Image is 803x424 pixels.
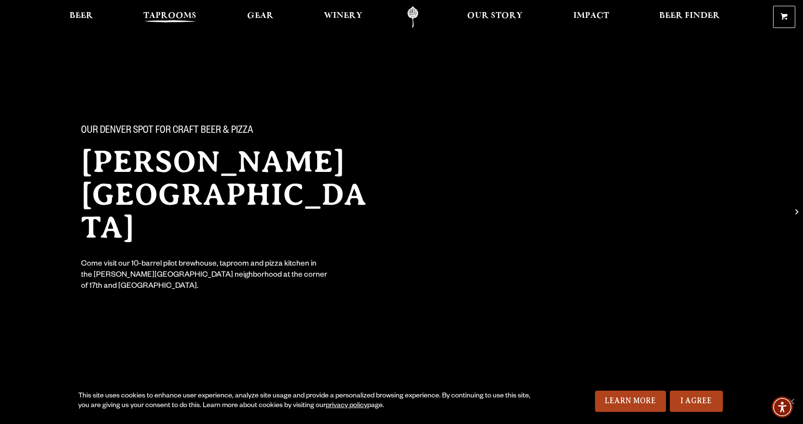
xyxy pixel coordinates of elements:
a: Odell Home [395,6,431,28]
span: Winery [324,12,362,20]
a: Taprooms [137,6,203,28]
div: Come visit our 10-barrel pilot brewhouse, taproom and pizza kitchen in the [PERSON_NAME][GEOGRAPH... [81,259,328,293]
a: Gear [241,6,280,28]
a: Learn More [595,391,666,412]
span: Beer Finder [659,12,720,20]
a: Our Story [461,6,529,28]
a: I Agree [670,391,723,412]
div: This site uses cookies to enhance user experience, analyze site usage and provide a personalized ... [78,392,531,411]
a: Beer [63,6,99,28]
span: Our Story [467,12,523,20]
a: Impact [567,6,615,28]
span: Beer [69,12,93,20]
a: privacy policy [326,402,367,410]
a: Winery [318,6,369,28]
span: Taprooms [143,12,196,20]
span: Gear [247,12,274,20]
h2: [PERSON_NAME][GEOGRAPHIC_DATA] [81,145,382,244]
div: Accessibility Menu [772,396,793,418]
span: Impact [573,12,609,20]
a: Beer Finder [653,6,726,28]
span: Our Denver spot for craft beer & pizza [81,125,253,138]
